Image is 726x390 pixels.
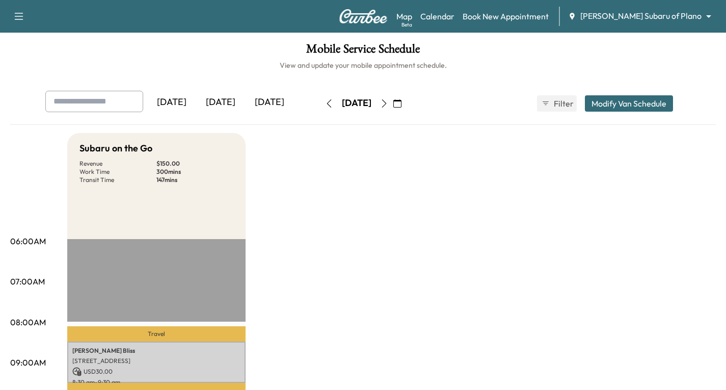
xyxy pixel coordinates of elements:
[10,235,46,247] p: 06:00AM
[554,97,572,110] span: Filter
[10,356,46,369] p: 09:00AM
[342,97,371,110] div: [DATE]
[72,357,240,365] p: [STREET_ADDRESS]
[156,168,233,176] p: 300 mins
[67,326,246,342] p: Travel
[72,347,240,355] p: [PERSON_NAME] Bliss
[580,10,702,22] span: [PERSON_NAME] Subaru of Plano
[79,168,156,176] p: Work Time
[72,378,240,386] p: 8:30 am - 9:30 am
[339,9,388,23] img: Curbee Logo
[463,10,549,22] a: Book New Appointment
[79,176,156,184] p: Transit Time
[10,60,716,70] h6: View and update your mobile appointment schedule.
[537,95,577,112] button: Filter
[420,10,454,22] a: Calendar
[10,43,716,60] h1: Mobile Service Schedule
[79,160,156,168] p: Revenue
[156,160,233,168] p: $ 150.00
[245,91,294,114] div: [DATE]
[196,91,245,114] div: [DATE]
[10,275,45,288] p: 07:00AM
[147,91,196,114] div: [DATE]
[396,10,412,22] a: MapBeta
[72,367,240,376] p: USD 30.00
[156,176,233,184] p: 147 mins
[10,316,46,328] p: 08:00AM
[585,95,673,112] button: Modify Van Schedule
[401,21,412,29] div: Beta
[79,141,152,155] h5: Subaru on the Go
